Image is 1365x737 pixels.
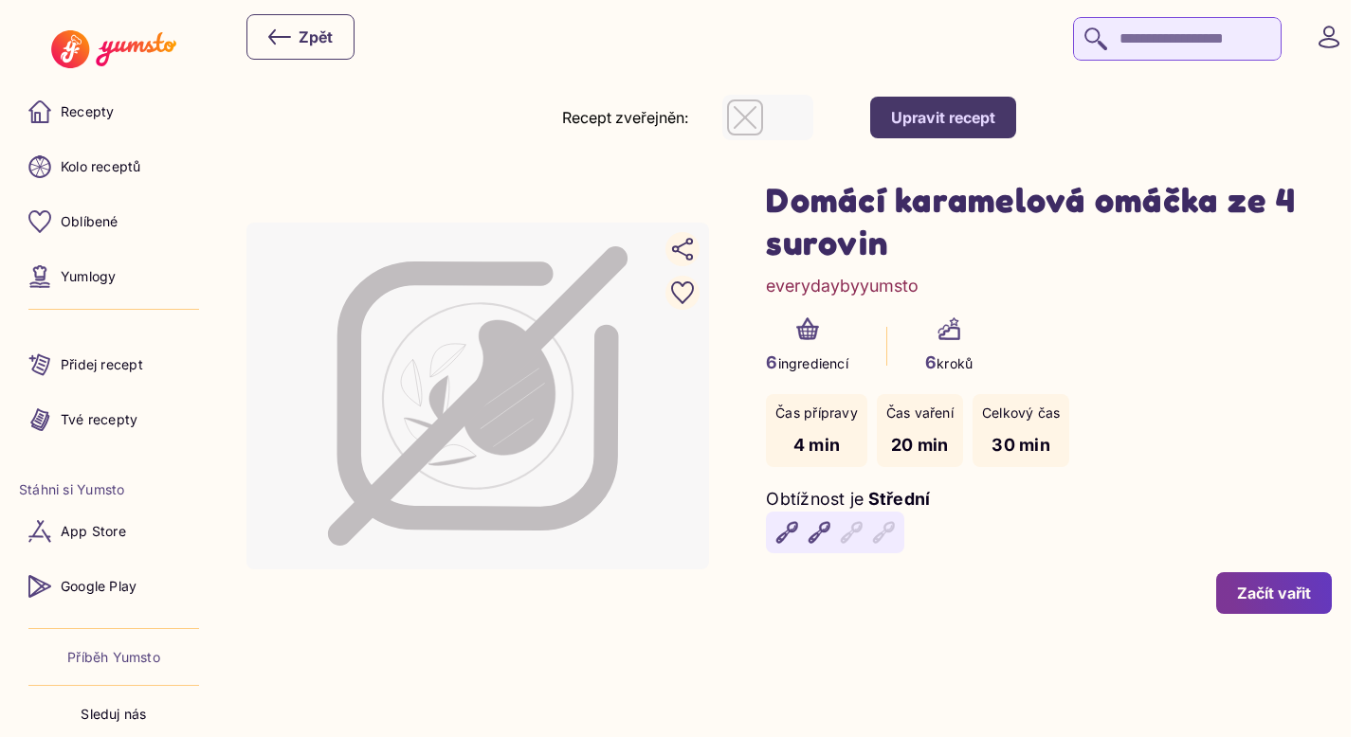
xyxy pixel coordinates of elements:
[870,97,1016,138] button: Upravit recept
[19,89,209,135] a: Recepty
[1216,572,1332,614] button: Začít vařit
[886,404,954,422] p: Čas vaření
[19,480,209,499] li: Stáhni si Yumsto
[891,107,995,128] div: Upravit recept
[891,435,949,455] span: 20 min
[1237,583,1311,603] div: Začít vařit
[766,352,777,372] span: 6
[562,108,688,127] label: Recept zveřejněn:
[61,522,126,541] p: App Store
[61,355,143,374] p: Přidej recept
[61,157,141,176] p: Kolo receptů
[19,509,209,554] a: App Store
[268,26,333,48] div: Zpět
[67,648,160,667] a: Příběh Yumsto
[61,102,114,121] p: Recepty
[982,404,1060,422] p: Celkový čas
[61,267,116,286] p: Yumlogy
[868,489,931,509] span: Střední
[19,397,209,442] a: Tvé recepty
[81,705,146,724] p: Sleduj nás
[19,254,209,299] a: Yumlogy
[19,342,209,387] a: Přidej recept
[793,435,840,455] span: 4 min
[766,273,919,298] a: everydaybyyumsto
[766,178,1332,263] h1: Domácí karamelová omáčka ze 4 surovin
[925,350,973,375] p: kroků
[61,212,118,231] p: Oblíbené
[992,435,1050,455] span: 30 min
[925,352,937,372] span: 6
[766,486,864,512] p: Obtížnost je
[61,577,136,596] p: Google Play
[246,223,709,569] div: Image not available
[775,404,858,422] p: Čas přípravy
[766,350,848,375] p: ingrediencí
[19,144,209,189] a: Kolo receptů
[61,410,137,429] p: Tvé recepty
[19,564,209,609] a: Google Play
[51,30,175,68] img: Yumsto logo
[246,14,355,60] button: Zpět
[19,199,209,244] a: Oblíbené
